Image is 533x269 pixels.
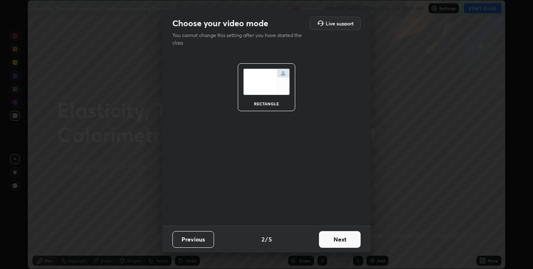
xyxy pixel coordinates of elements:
button: Next [319,231,361,248]
div: rectangle [250,102,283,106]
h4: 2 [262,235,264,244]
h5: Live support [326,21,354,26]
h4: 5 [269,235,272,244]
p: You cannot change this setting after you have started the class [172,32,307,47]
img: normalScreenIcon.ae25ed63.svg [243,69,290,95]
h4: / [265,235,268,244]
h2: Choose your video mode [172,18,268,29]
button: Previous [172,231,214,248]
